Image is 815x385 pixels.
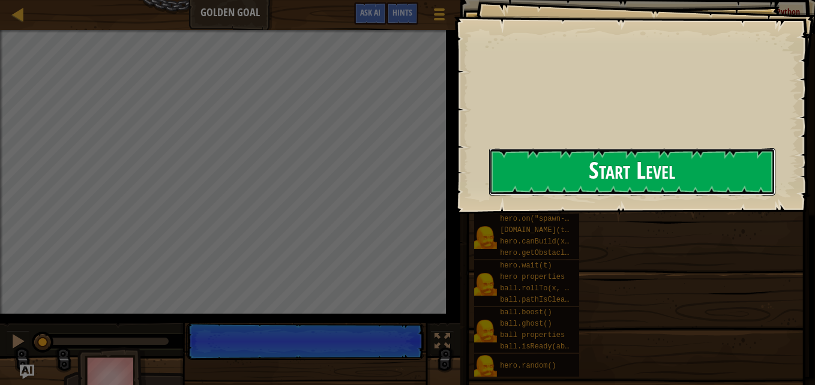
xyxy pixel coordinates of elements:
button: Toggle fullscreen [430,330,454,355]
span: ball.ghost() [500,320,552,328]
button: Ask AI [354,2,386,25]
img: portrait.png [474,226,497,249]
img: portrait.png [474,355,497,378]
span: hero.getObstacleAt(x, y) [500,249,604,257]
span: ball.pathIsClear(x, y) [500,296,595,304]
button: Ask AI [20,365,34,379]
button: Show game menu [424,2,454,31]
button: Start Level [489,148,775,195]
img: portrait.png [474,320,497,342]
span: hero.canBuild(x, y) [500,237,582,246]
span: hero.wait(t) [500,261,552,270]
span: ball.boost() [500,308,552,317]
span: Ask AI [360,7,380,18]
span: hero properties [500,273,565,281]
span: ball.rollTo(x, y) [500,284,573,293]
span: ball.isReady(ability) [500,342,591,351]
img: portrait.png [474,273,497,296]
span: ball properties [500,331,565,339]
span: Hints [392,7,412,18]
span: hero.random() [500,362,556,370]
button: Ctrl + P: Pause [6,330,30,355]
